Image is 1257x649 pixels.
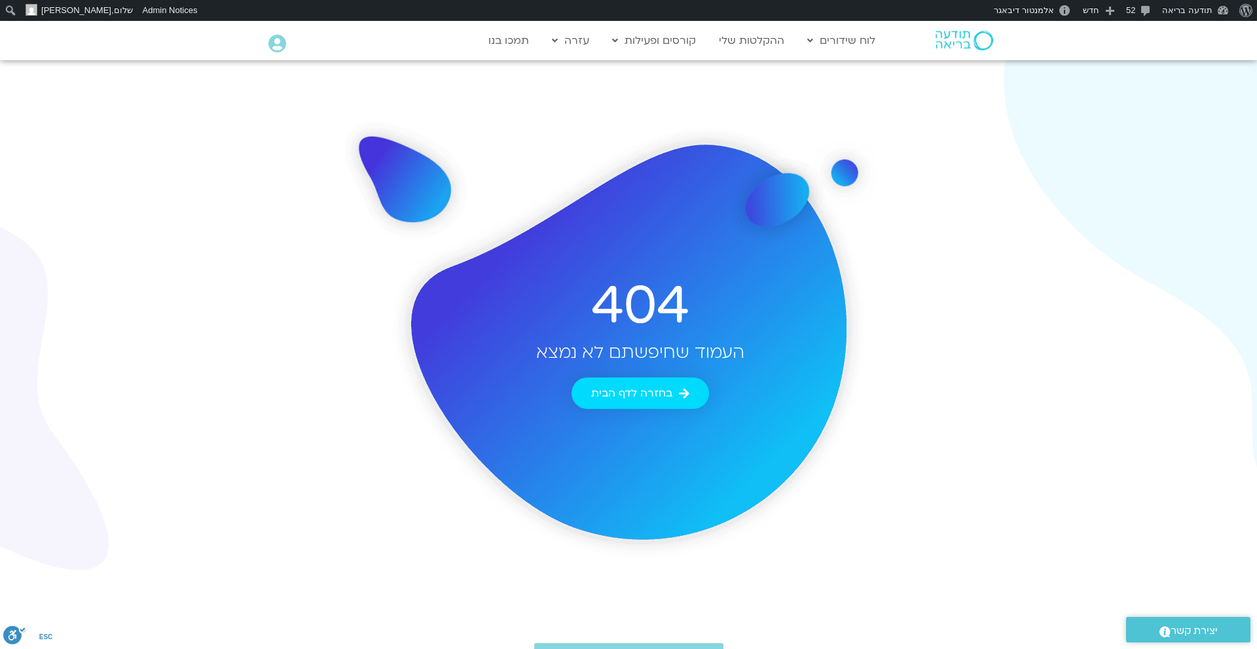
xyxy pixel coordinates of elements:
[1126,617,1250,642] a: יצירת קשר
[936,31,993,50] img: תודעה בריאה
[591,387,672,399] span: בחזרה לדף הבית
[482,28,536,53] a: תמכו בנו
[545,28,596,53] a: עזרה
[527,341,753,364] h2: העמוד שחיפשתם לא נמצא
[712,28,791,53] a: ההקלטות שלי
[801,28,882,53] a: לוח שידורים
[606,28,702,53] a: קורסים ופעילות
[41,5,111,15] span: [PERSON_NAME]
[572,377,709,409] a: בחזרה לדף הבית
[527,275,753,338] h2: 404
[1171,622,1218,640] span: יצירת קשר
